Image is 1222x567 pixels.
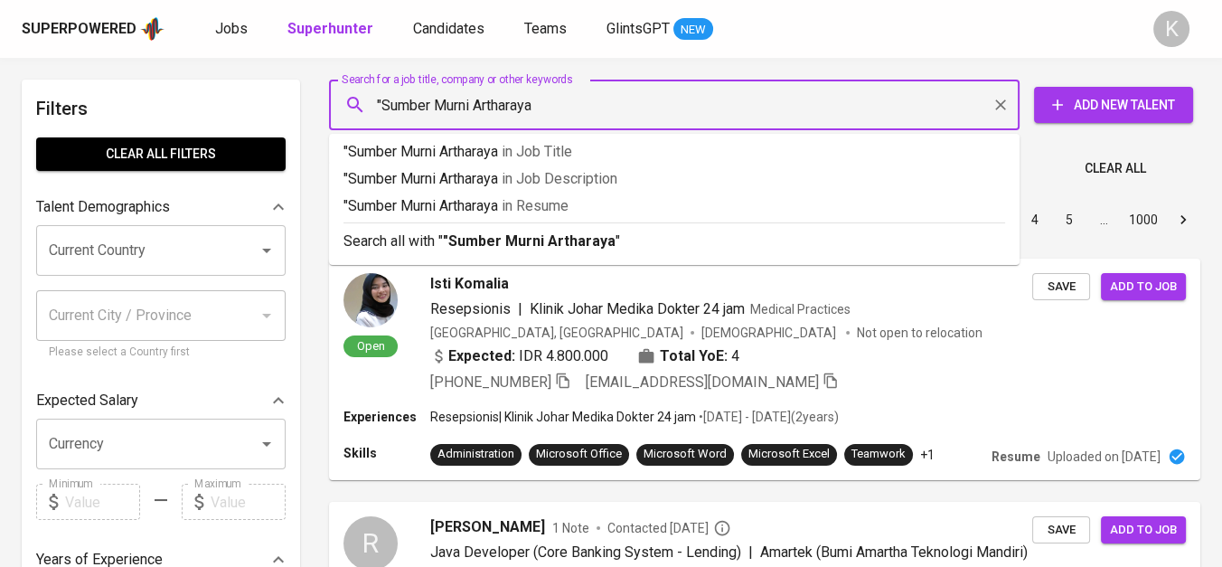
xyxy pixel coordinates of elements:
[1077,152,1153,185] button: Clear All
[552,519,589,537] span: 1 Note
[660,345,728,367] b: Total YoE:
[701,324,839,342] span: [DEMOGRAPHIC_DATA]
[750,302,851,317] span: Medical Practices
[760,543,1028,561] span: Amartek (Bumi Amartha Teknologi Mandiri)
[524,20,567,37] span: Teams
[1089,211,1118,229] div: …
[880,205,1200,234] nav: pagination navigation
[731,345,739,367] span: 4
[748,542,753,563] span: |
[215,18,251,41] a: Jobs
[1032,516,1090,544] button: Save
[430,373,551,391] span: [PHONE_NUMBER]
[1032,273,1090,301] button: Save
[343,408,430,426] p: Experiences
[713,519,731,537] svg: By Batam recruiter
[140,15,164,43] img: app logo
[530,300,745,317] span: Klinik Johar Medika Dokter 24 jam
[329,259,1200,480] a: OpenIsti KomaliaResepsionis|Klinik Johar Medika Dokter 24 jamMedical Practices[GEOGRAPHIC_DATA], ...
[430,324,683,342] div: [GEOGRAPHIC_DATA], [GEOGRAPHIC_DATA]
[1110,520,1177,541] span: Add to job
[748,446,830,463] div: Microsoft Excel
[343,231,1005,252] p: Search all with " "
[413,18,488,41] a: Candidates
[1085,157,1146,180] span: Clear All
[51,143,271,165] span: Clear All filters
[1153,11,1189,47] div: K
[606,18,713,41] a: GlintsGPT NEW
[920,446,935,464] p: +1
[518,298,522,320] span: |
[988,92,1013,118] button: Clear
[606,20,670,37] span: GlintsGPT
[992,448,1040,466] p: Resume
[1110,277,1177,298] span: Add to job
[607,519,731,537] span: Contacted [DATE]
[36,94,286,123] h6: Filters
[502,170,617,187] span: in Job Description
[524,18,570,41] a: Teams
[254,238,279,263] button: Open
[1169,205,1198,234] button: Go to next page
[1041,520,1081,541] span: Save
[430,408,696,426] p: Resepsionis | Klinik Johar Medika Dokter 24 jam
[1101,516,1186,544] button: Add to job
[430,516,545,538] span: [PERSON_NAME]
[586,373,819,391] span: [EMAIL_ADDRESS][DOMAIN_NAME]
[1034,87,1193,123] button: Add New Talent
[857,324,982,342] p: Not open to relocation
[430,273,509,295] span: Isti Komalia
[1048,94,1179,117] span: Add New Talent
[430,300,511,317] span: Resepsionis
[443,232,616,250] b: "Sumber Murni Artharaya
[49,344,273,362] p: Please select a Country first
[36,383,286,419] div: Expected Salary
[1123,205,1163,234] button: Go to page 1000
[430,345,608,367] div: IDR 4.800.000
[22,15,164,43] a: Superpoweredapp logo
[1055,205,1084,234] button: Go to page 5
[343,141,1005,163] p: "Sumber Murni Artharaya
[437,446,514,463] div: Administration
[65,484,140,520] input: Value
[215,20,248,37] span: Jobs
[1041,277,1081,298] span: Save
[413,20,484,37] span: Candidates
[36,137,286,171] button: Clear All filters
[211,484,286,520] input: Value
[22,19,136,40] div: Superpowered
[287,18,377,41] a: Superhunter
[343,168,1005,190] p: "Sumber Murni Artharaya
[673,21,713,39] span: NEW
[851,446,906,463] div: Teamwork
[536,446,622,463] div: Microsoft Office
[350,338,392,354] span: Open
[1101,273,1186,301] button: Add to job
[254,431,279,457] button: Open
[287,20,373,37] b: Superhunter
[36,196,170,218] p: Talent Demographics
[644,446,727,463] div: Microsoft Word
[343,444,430,462] p: Skills
[36,390,138,411] p: Expected Salary
[343,195,1005,217] p: "Sumber Murni Artharaya
[343,273,398,327] img: 3135d08d2d0f0b970d060c209259a9c9.jpg
[36,189,286,225] div: Talent Demographics
[696,408,839,426] p: • [DATE] - [DATE] ( 2 years )
[1020,205,1049,234] button: Go to page 4
[430,543,741,561] span: Java Developer (Core Banking System - Lending)
[1048,448,1161,466] p: Uploaded on [DATE]
[448,345,515,367] b: Expected:
[502,143,572,160] span: in Job Title
[502,197,569,214] span: in Resume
